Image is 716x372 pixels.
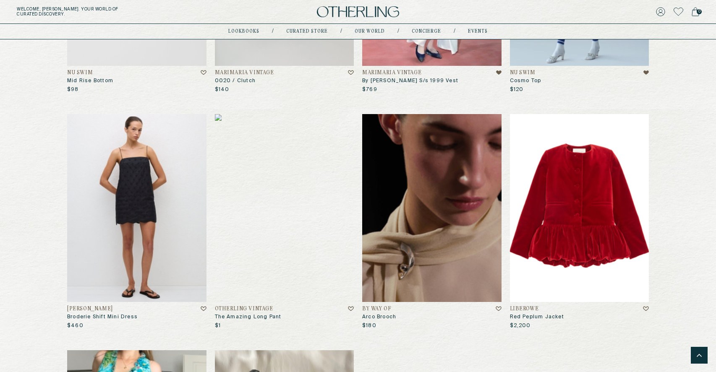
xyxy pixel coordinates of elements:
h3: Red Peplum Jacket [510,314,649,320]
a: Broderie Shift Mini Dress[PERSON_NAME]Broderie Shift Mini Dress$460 [67,114,206,329]
h3: By [PERSON_NAME] S/s 1999 Vest [362,78,502,84]
a: RED PEPLUM JACKETLIBEROWERed Peplum Jacket$2,200 [510,114,649,329]
a: Arco BroochBy Way OfArco Brooch$180 [362,114,502,329]
p: $98 [67,86,79,93]
img: RED PEPLUM JACKET [510,114,649,302]
h3: Cosmo Top [510,78,649,84]
h4: [PERSON_NAME] [67,306,113,312]
h4: Marimaria Vintage [215,70,274,76]
h3: 0020 / Clutch [215,78,354,84]
h3: Mid Rise Bottom [67,78,206,84]
p: $1 [215,323,221,329]
a: events [468,29,488,34]
h4: By Way Of [362,306,391,312]
div: / [340,28,342,35]
p: $140 [215,86,230,93]
a: Curated store [286,29,328,34]
a: lookbooks [228,29,259,34]
a: concierge [412,29,441,34]
img: The Amazing Long Pant [215,114,354,302]
h3: Broderie Shift Mini Dress [67,314,206,320]
p: $460 [67,323,84,329]
img: Arco Brooch [362,114,502,302]
h3: Arco Brooch [362,314,502,320]
h4: LIBEROWE [510,306,539,312]
div: / [397,28,399,35]
img: logo [317,6,399,18]
div: / [272,28,274,35]
span: 0 [697,9,702,14]
a: 0 [692,6,699,18]
a: Our world [355,29,385,34]
img: Broderie Shift Mini Dress [67,114,206,302]
p: $2,200 [510,323,531,329]
p: $180 [362,323,376,329]
p: $120 [510,86,524,93]
h4: Nu Swim [510,70,536,76]
a: The Amazing Long PantOtherling VintageThe Amazing Long Pant$1 [215,114,354,329]
h4: Marimaria Vintage [362,70,421,76]
div: / [454,28,455,35]
p: $769 [362,86,377,93]
h5: Welcome, [PERSON_NAME] . Your world of curated discovery. [17,7,222,17]
h3: The Amazing Long Pant [215,314,354,320]
h4: Otherling Vintage [215,306,273,312]
h4: Nu Swim [67,70,93,76]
